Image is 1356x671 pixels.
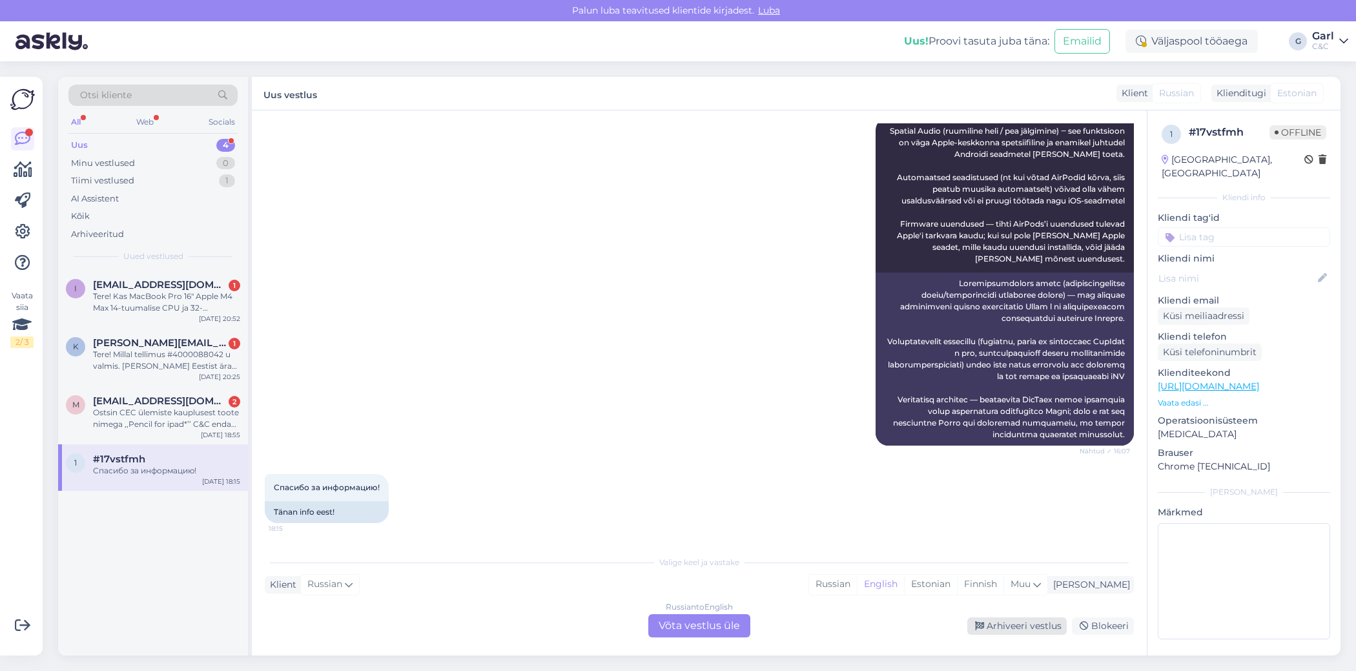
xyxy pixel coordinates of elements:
[1312,31,1348,52] a: GarlC&C
[1072,617,1134,635] div: Blokeeri
[1162,153,1304,180] div: [GEOGRAPHIC_DATA], [GEOGRAPHIC_DATA]
[229,280,240,291] div: 1
[93,279,227,291] span: ilja.andrejev01@gmail.com
[1312,31,1334,41] div: Garl
[648,614,750,637] div: Võta vestlus üle
[80,88,132,102] span: Otsi kliente
[666,601,733,613] div: Russian to English
[123,251,183,262] span: Uued vestlused
[1211,87,1266,100] div: Klienditugi
[857,575,904,594] div: English
[1158,330,1330,344] p: Kliendi telefon
[216,139,235,152] div: 4
[754,5,784,16] span: Luba
[1116,87,1148,100] div: Klient
[1125,30,1258,53] div: Väljaspool tööaega
[904,34,1049,49] div: Proovi tasuta juba täna:
[1158,397,1330,409] p: Vaata edasi ...
[1277,87,1317,100] span: Estonian
[809,575,857,594] div: Russian
[10,87,35,112] img: Askly Logo
[967,617,1067,635] div: Arhiveeri vestlus
[265,557,1134,568] div: Valige keel ja vastake
[1269,125,1326,139] span: Offline
[93,465,240,477] div: Спасибо за информацию!
[71,174,134,187] div: Tiimi vestlused
[93,453,145,465] span: #17vstfmh
[1048,578,1130,592] div: [PERSON_NAME]
[1080,446,1130,456] span: Nähtud ✓ 16:07
[890,126,1127,263] span: Spatial Audio (ruumiline heli / pea jälgimine) ‒ see funktsioon on väga Apple-keskkonna spetsiifi...
[1159,87,1194,100] span: Russian
[93,337,227,349] span: Kati.mumme@gmail.com
[1158,486,1330,498] div: [PERSON_NAME]
[1158,192,1330,203] div: Kliendi info
[904,575,957,594] div: Estonian
[1158,271,1315,285] input: Lisa nimi
[202,477,240,486] div: [DATE] 18:15
[265,578,296,592] div: Klient
[1158,414,1330,428] p: Operatsioonisüsteem
[1158,446,1330,460] p: Brauser
[1158,344,1262,361] div: Küsi telefoninumbrit
[206,114,238,130] div: Socials
[269,524,317,533] span: 18:15
[74,458,77,468] span: 1
[1054,29,1110,54] button: Emailid
[71,139,88,152] div: Uus
[1158,366,1330,380] p: Klienditeekond
[93,349,240,372] div: Tere! Millal tellimus #4000088042 u valmis. [PERSON_NAME] Eestist ära minemas mõneks ajaks.
[72,400,79,409] span: M
[71,210,90,223] div: Kõik
[229,338,240,349] div: 1
[1312,41,1334,52] div: C&C
[1158,227,1330,247] input: Lisa tag
[1158,307,1249,325] div: Küsi meiliaadressi
[10,336,34,348] div: 2 / 3
[957,575,1003,594] div: Finnish
[216,157,235,170] div: 0
[1158,211,1330,225] p: Kliendi tag'id
[1158,252,1330,265] p: Kliendi nimi
[134,114,156,130] div: Web
[274,482,380,492] span: Спасибо за информацию!
[71,157,135,170] div: Minu vestlused
[199,314,240,324] div: [DATE] 20:52
[201,430,240,440] div: [DATE] 18:55
[1158,460,1330,473] p: Chrome [TECHNICAL_ID]
[229,396,240,408] div: 2
[93,407,240,430] div: Ostsin CEC ülemiste kauplusest toote nimega ,,Pencil for ipad*’’ C&C enda toode. Sellega ei tulnu...
[1189,125,1269,140] div: # 17vstfmh
[71,228,124,241] div: Arhiveeritud
[199,372,240,382] div: [DATE] 20:25
[1170,129,1173,139] span: 1
[307,577,342,592] span: Russian
[71,192,119,205] div: AI Assistent
[265,501,389,523] div: Tänan info eest!
[263,85,317,102] label: Uus vestlus
[904,35,929,47] b: Uus!
[93,395,227,407] span: Merilimae111@gmail.com
[73,342,79,351] span: K
[1158,428,1330,441] p: [MEDICAL_DATA]
[1289,32,1307,50] div: G
[1011,578,1031,590] span: Muu
[1158,294,1330,307] p: Kliendi email
[1158,380,1259,392] a: [URL][DOMAIN_NAME]
[93,291,240,314] div: Tere! Kas MacBook Pro 16" Apple M4 Max 14-tuumalise CPU ja 32-tuumalise GPU, 36GB/1TB hõbedane RU...
[876,273,1134,446] div: Loremipsumdolors ametc (adipiscingelitse doeiu/temporincidi utlaboree dolore) — mag aliquae admin...
[219,174,235,187] div: 1
[1158,506,1330,519] p: Märkmed
[10,290,34,348] div: Vaata siia
[74,284,77,293] span: i
[68,114,83,130] div: All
